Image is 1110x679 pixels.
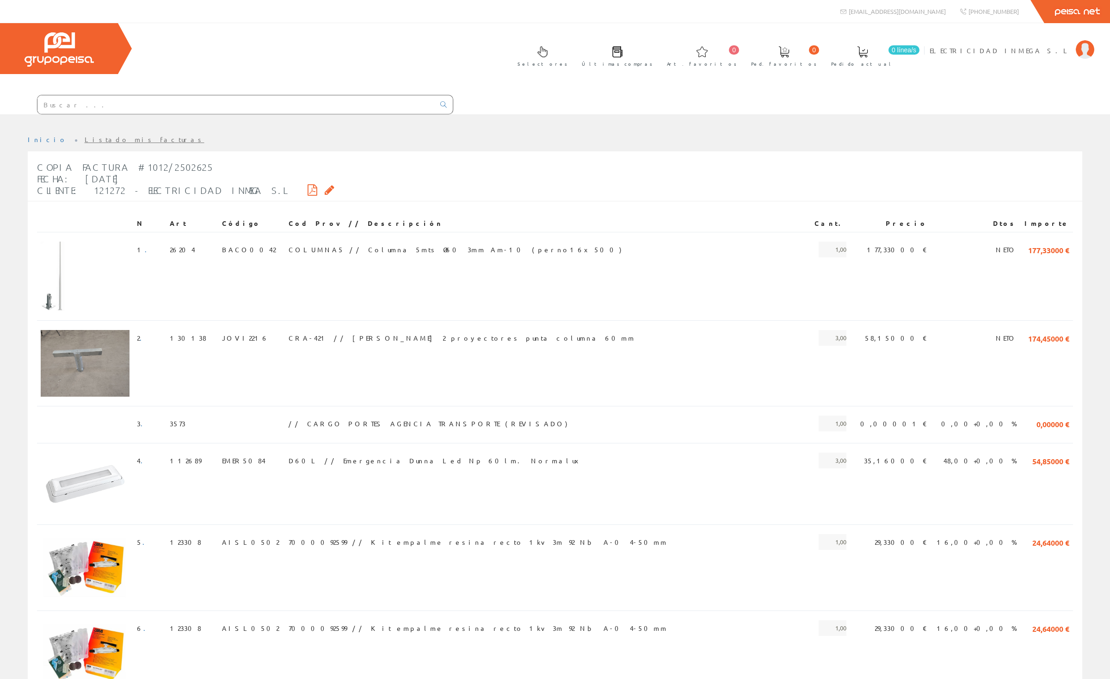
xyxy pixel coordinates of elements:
[143,624,151,632] a: .
[289,416,567,431] span: // CARGO PORTES AGENCIA TRANSPORTE (REVISADO)
[325,187,334,193] i: Solicitar por email copia de la factura
[170,330,206,346] span: 130138
[218,215,285,232] th: Código
[1032,534,1069,550] span: 24,64000 €
[85,135,204,143] a: Listado mis facturas
[222,534,279,550] span: AISL0502
[751,59,817,69] span: Ped. favoritos
[137,330,148,346] span: 2
[809,45,819,55] span: 0
[850,215,931,232] th: Precio
[222,620,279,636] span: AISL0502
[1036,416,1069,431] span: 0,00000 €
[864,453,927,468] span: 35,16000 €
[41,534,129,601] img: Foto artículo (192x144.71111111111)
[222,453,265,468] span: EMER5084
[289,620,667,636] span: 7000092599 // Kit empalme resina recto 1kv 3m 92 Nb A-0 4-50mm
[170,416,185,431] span: 3573
[888,45,919,55] span: 0 línea/s
[819,330,846,346] span: 3,00
[133,215,166,232] th: N
[41,453,129,515] img: Foto artículo (192x135.46566321731)
[222,330,269,346] span: JOVI2216
[582,59,653,69] span: Últimas compras
[170,534,201,550] span: 123308
[831,59,894,69] span: Pedido actual
[289,330,635,346] span: CRA-421 // [PERSON_NAME] 2 proyectores punta columna 60mm
[937,534,1017,550] span: 16,00+0,00 %
[141,456,148,465] a: .
[308,187,317,193] i: Descargar PDF
[819,242,846,257] span: 1,00
[1032,620,1069,636] span: 24,64000 €
[729,45,739,55] span: 0
[819,534,846,550] span: 1,00
[166,215,218,232] th: Art
[289,242,622,257] span: COLUMNA5 // Columna 5mts Ø60 3mm Am-10 (perno16x500)
[37,162,285,196] span: Copia Factura #1012/2502625 Fecha: [DATE] Cliente: 121272 - ELECTRICIDAD INMEGA S.L
[1032,453,1069,468] span: 54,85000 €
[289,534,667,550] span: 7000092599 // Kit empalme resina recto 1kv 3m 92 Nb A-0 4-50mm
[37,95,435,114] input: Buscar ...
[849,7,946,15] span: [EMAIL_ADDRESS][DOMAIN_NAME]
[937,620,1017,636] span: 16,00+0,00 %
[667,59,737,69] span: Art. favoritos
[865,330,927,346] span: 58,15000 €
[137,620,151,636] span: 6
[860,416,927,431] span: 0,00001 €
[170,453,201,468] span: 112689
[996,330,1017,346] span: NETO
[285,215,811,232] th: Cod Prov // Descripción
[811,215,850,232] th: Cant.
[137,453,148,468] span: 4
[1021,215,1073,232] th: Importe
[170,620,201,636] span: 123308
[137,416,148,431] span: 3
[875,534,927,550] span: 29,33000 €
[137,242,153,257] span: 1
[968,7,1019,15] span: [PHONE_NUMBER]
[137,534,150,550] span: 5
[573,38,657,72] a: Últimas compras
[819,453,846,468] span: 3,00
[25,32,94,67] img: Grupo Peisa
[931,215,1021,232] th: Dtos
[943,453,1017,468] span: 48,00+0,00 %
[142,538,150,546] a: .
[28,135,67,143] a: Inicio
[140,334,148,342] a: .
[941,416,1017,431] span: 0,00+0,00 %
[819,416,846,431] span: 1,00
[508,38,572,72] a: Selectores
[518,59,567,69] span: Selectores
[819,620,846,636] span: 1,00
[867,242,927,257] span: 177,33000 €
[1028,242,1069,257] span: 177,33000 €
[930,46,1071,55] span: ELECTRICIDAD INMEGA S.L
[41,242,64,311] img: Foto artículo (51.240875912409x150)
[222,242,276,257] span: BACO0042
[930,38,1094,47] a: ELECTRICIDAD INMEGA S.L
[289,453,585,468] span: D60L // Emergencia Dunna Led Np 60lm. Normalux
[145,245,153,254] a: .
[170,242,195,257] span: 26204
[1028,330,1069,346] span: 174,45000 €
[41,330,129,397] img: Foto artículo (192x144)
[996,242,1017,257] span: NETO
[141,419,148,428] a: .
[875,620,927,636] span: 29,33000 €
